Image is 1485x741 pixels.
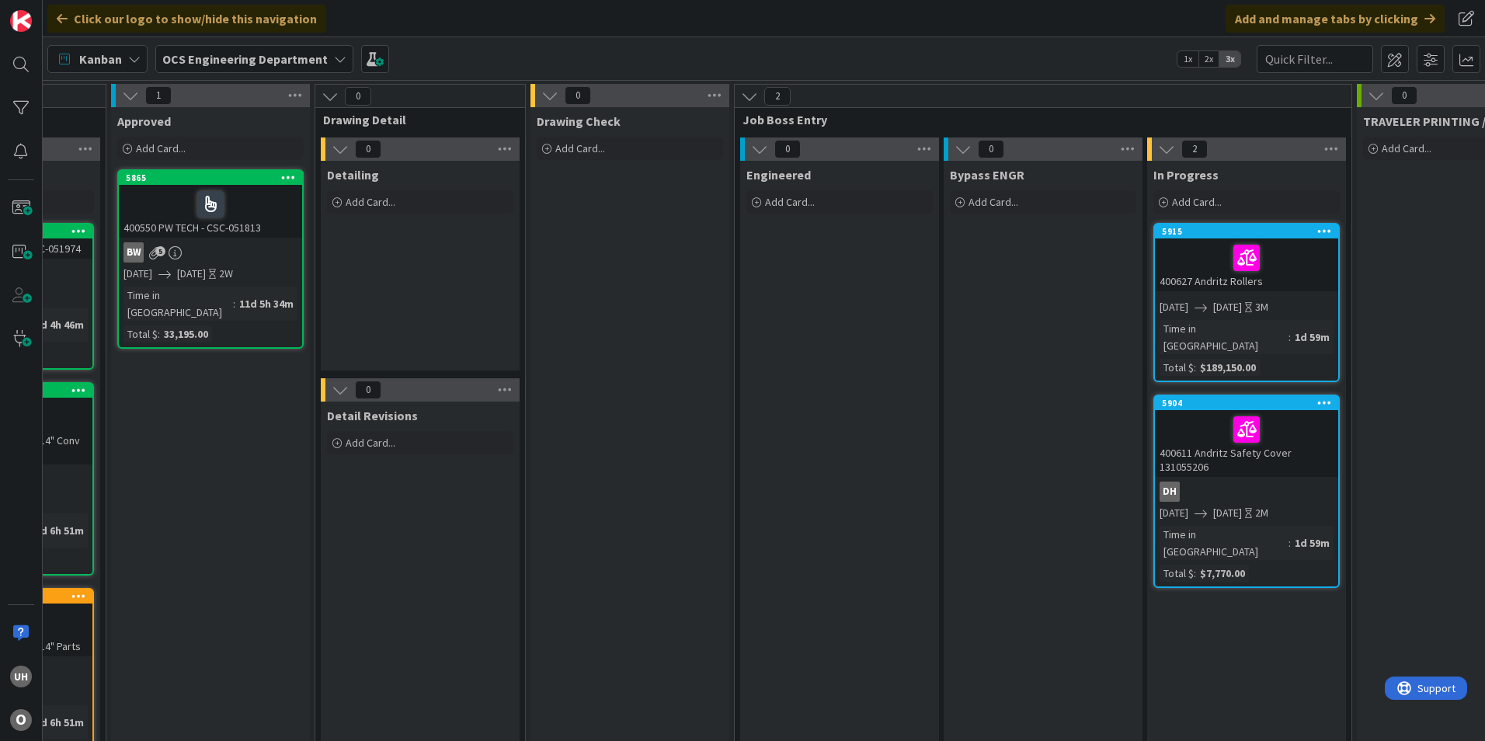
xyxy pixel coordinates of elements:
div: 5904400611 Andritz Safety Cover 131055206 [1155,396,1338,477]
span: Add Card... [765,195,815,209]
div: Time in [GEOGRAPHIC_DATA] [1160,320,1289,354]
div: 2M [1255,505,1268,521]
span: 1 [145,86,172,105]
span: [DATE] [177,266,206,282]
img: Visit kanbanzone.com [10,10,32,32]
span: 0 [774,140,801,158]
span: Add Card... [346,195,395,209]
span: 0 [345,87,371,106]
span: [DATE] [1160,505,1188,521]
span: Detailing [327,167,379,183]
span: [DATE] [1160,299,1188,315]
div: 3M [1255,299,1268,315]
div: Time in [GEOGRAPHIC_DATA] [1160,526,1289,560]
span: Kanban [79,50,122,68]
div: 5904 [1155,396,1338,410]
div: Total $ [1160,565,1194,582]
span: 2 [1181,140,1208,158]
span: 2 [764,87,791,106]
div: 7d 6h 51m [31,714,88,731]
div: DH [1160,482,1180,502]
div: 5865 [119,171,302,185]
div: 5915 [1155,224,1338,238]
span: Add Card... [969,195,1018,209]
span: 2x [1198,51,1219,67]
div: 7d 6h 51m [31,522,88,539]
span: : [158,325,160,343]
div: BW [119,242,302,263]
div: O [10,709,32,731]
span: 0 [355,140,381,158]
div: DH [1155,482,1338,502]
div: 400550 PW TECH - CSC-051813 [119,185,302,238]
div: Time in [GEOGRAPHIC_DATA] [123,287,233,321]
span: [DATE] [1213,505,1242,521]
span: Detail Revisions [327,408,418,423]
div: uh [10,666,32,687]
span: In Progress [1153,167,1219,183]
span: Add Card... [346,436,395,450]
div: Add and manage tabs by clicking [1226,5,1445,33]
span: Drawing Check [537,113,621,129]
div: 5865400550 PW TECH - CSC-051813 [119,171,302,238]
div: 5865 [126,172,302,183]
div: 5915 [1162,226,1338,237]
span: : [233,295,235,312]
span: Add Card... [1172,195,1222,209]
span: Add Card... [136,141,186,155]
span: 0 [978,140,1004,158]
input: Quick Filter... [1257,45,1373,73]
div: $189,150.00 [1196,359,1260,376]
span: Drawing Detail [323,112,506,127]
div: Total $ [1160,359,1194,376]
div: Click our logo to show/hide this navigation [47,5,326,33]
a: 5904400611 Andritz Safety Cover 131055206DH[DATE][DATE]2MTime in [GEOGRAPHIC_DATA]:1d 59mTotal $:... [1153,395,1340,588]
span: 0 [1391,86,1417,105]
span: : [1289,329,1291,346]
span: Bypass ENGR [950,167,1024,183]
span: 3x [1219,51,1240,67]
span: [DATE] [123,266,152,282]
div: 5915400627 Andritz Rollers [1155,224,1338,291]
span: : [1194,565,1196,582]
span: Engineered [746,167,811,183]
a: 5915400627 Andritz Rollers[DATE][DATE]3MTime in [GEOGRAPHIC_DATA]:1d 59mTotal $:$189,150.00 [1153,223,1340,382]
span: Add Card... [555,141,605,155]
div: 5904 [1162,398,1338,409]
span: Approved [117,113,171,129]
div: 400611 Andritz Safety Cover 131055206 [1155,410,1338,477]
div: $7,770.00 [1196,565,1249,582]
div: 21d 4h 46m [26,316,88,333]
div: 400627 Andritz Rollers [1155,238,1338,291]
span: 0 [355,381,381,399]
span: Add Card... [1382,141,1431,155]
div: BW [123,242,144,263]
span: 0 [565,86,591,105]
span: : [1194,359,1196,376]
span: 5 [155,246,165,256]
span: 1x [1177,51,1198,67]
div: 2W [219,266,233,282]
div: 1d 59m [1291,329,1334,346]
a: 5865400550 PW TECH - CSC-051813BW[DATE][DATE]2WTime in [GEOGRAPHIC_DATA]:11d 5h 34mTotal $:33,195.00 [117,169,304,349]
b: OCS Engineering Department [162,51,328,67]
span: [DATE] [1213,299,1242,315]
div: 11d 5h 34m [235,295,297,312]
span: Support [33,2,71,21]
span: Job Boss Entry [742,112,1332,127]
div: Total $ [123,325,158,343]
div: 33,195.00 [160,325,212,343]
span: : [1289,534,1291,551]
div: 1d 59m [1291,534,1334,551]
